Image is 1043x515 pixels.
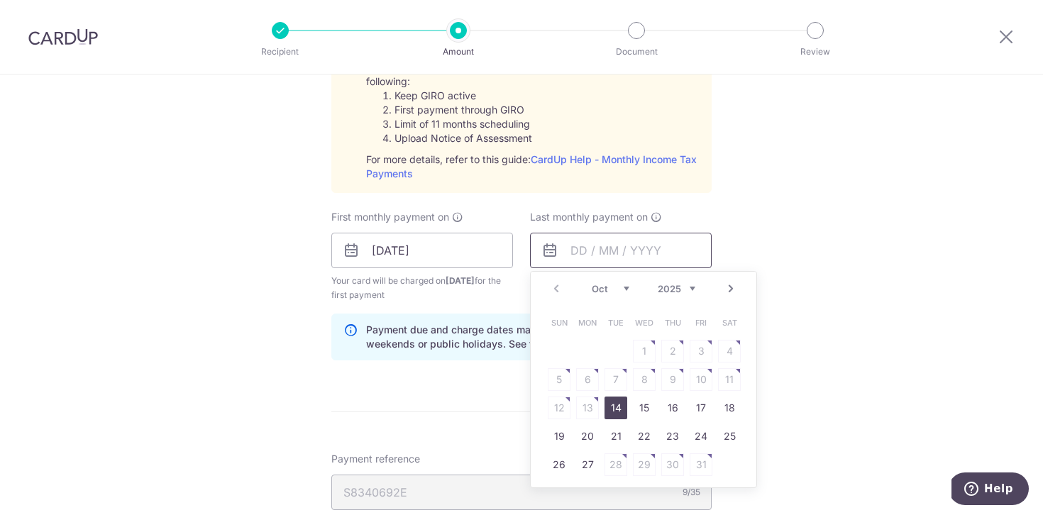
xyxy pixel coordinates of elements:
[394,117,700,131] li: Limit of 11 months scheduling
[951,472,1029,508] iframe: Opens a widget where you can find more information
[366,153,697,179] a: CardUp Help - Monthly Income Tax Payments
[718,425,741,448] a: 25
[28,28,98,45] img: CardUp
[394,89,700,103] li: Keep GIRO active
[633,397,656,419] a: 15
[690,311,712,334] span: Friday
[718,311,741,334] span: Saturday
[530,210,648,224] span: Last monthly payment on
[331,452,420,466] span: Payment reference
[722,280,739,297] a: Next
[576,311,599,334] span: Monday
[683,485,700,499] div: 9/35
[690,425,712,448] a: 24
[605,397,627,419] a: 14
[605,425,627,448] a: 21
[690,397,712,419] a: 17
[394,103,700,117] li: First payment through GIRO
[331,210,449,224] span: First monthly payment on
[366,60,700,181] div: To set up monthly income tax payments on CardUp, please ensure the following: For more details, r...
[661,397,684,419] a: 16
[605,311,627,334] span: Tuesday
[661,425,684,448] a: 23
[366,323,700,351] p: Payment due and charge dates may be adjusted if it falls on weekends or public holidays. See fina...
[331,233,513,268] input: DD / MM / YYYY
[576,453,599,476] a: 27
[228,45,333,59] p: Recipient
[661,311,684,334] span: Thursday
[548,311,570,334] span: Sunday
[718,397,741,419] a: 18
[584,45,689,59] p: Document
[548,453,570,476] a: 26
[406,45,511,59] p: Amount
[763,45,868,59] p: Review
[530,233,712,268] input: DD / MM / YYYY
[633,425,656,448] a: 22
[394,131,700,145] li: Upload Notice of Assessment
[633,311,656,334] span: Wednesday
[446,275,475,286] span: [DATE]
[331,274,513,302] span: Your card will be charged on
[548,425,570,448] a: 19
[576,425,599,448] a: 20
